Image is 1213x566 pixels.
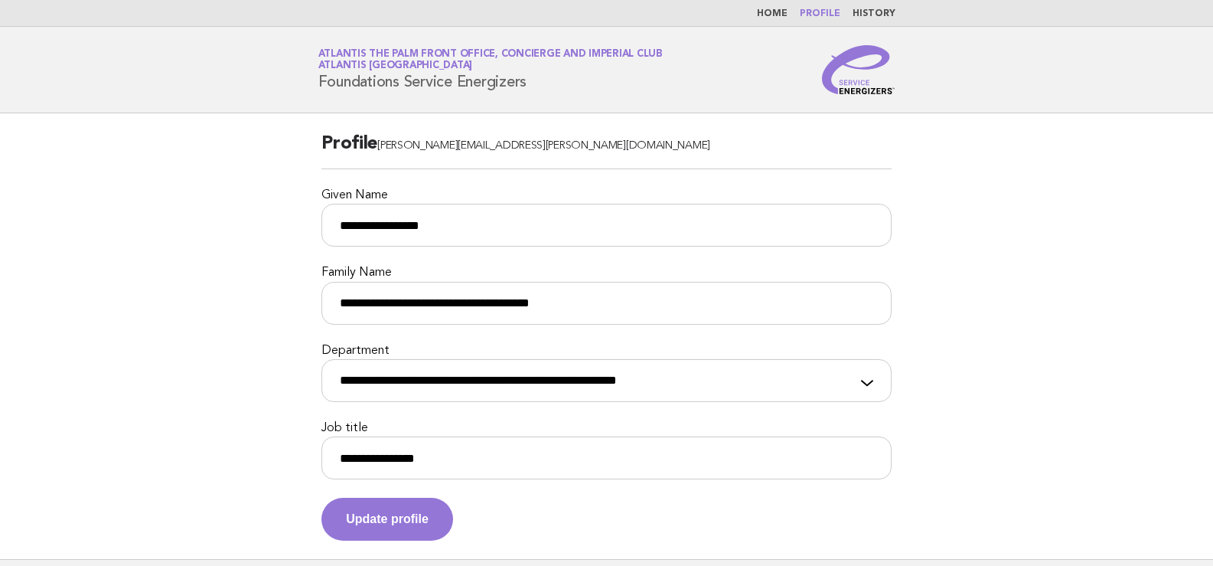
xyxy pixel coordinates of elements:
h1: Foundations Service Energizers [318,50,663,90]
a: Profile [800,9,840,18]
a: Home [757,9,787,18]
span: [PERSON_NAME][EMAIL_ADDRESS][PERSON_NAME][DOMAIN_NAME] [377,140,710,152]
button: Update profile [321,498,453,541]
img: Service Energizers [822,45,895,94]
span: Atlantis [GEOGRAPHIC_DATA] [318,61,473,71]
h2: Profile [321,132,892,169]
a: Atlantis The Palm Front Office, Concierge and Imperial ClubAtlantis [GEOGRAPHIC_DATA] [318,49,663,70]
label: Family Name [321,265,892,281]
label: Given Name [321,188,892,204]
a: History [853,9,895,18]
label: Department [321,343,892,359]
label: Job title [321,420,892,437]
